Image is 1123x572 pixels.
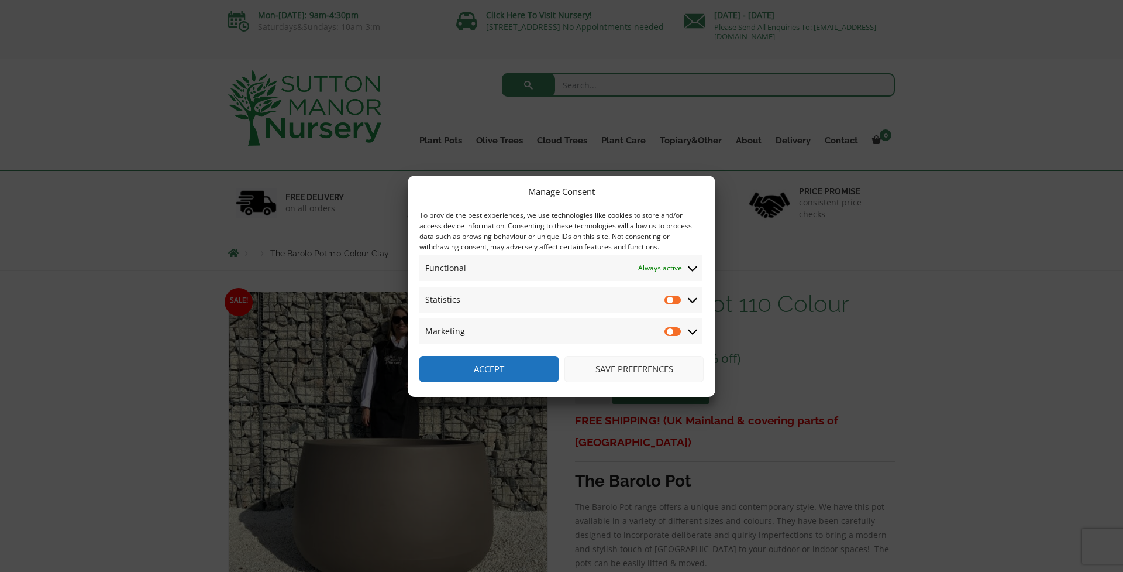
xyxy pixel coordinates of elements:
[425,324,465,338] span: Marketing
[528,184,595,198] div: Manage Consent
[419,287,702,313] summary: Statistics
[419,255,702,281] summary: Functional Always active
[419,356,559,382] button: Accept
[419,210,702,252] div: To provide the best experiences, we use technologies like cookies to store and/or access device i...
[419,318,702,344] summary: Marketing
[638,261,682,275] span: Always active
[564,356,704,382] button: Save preferences
[425,293,460,307] span: Statistics
[425,261,466,275] span: Functional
